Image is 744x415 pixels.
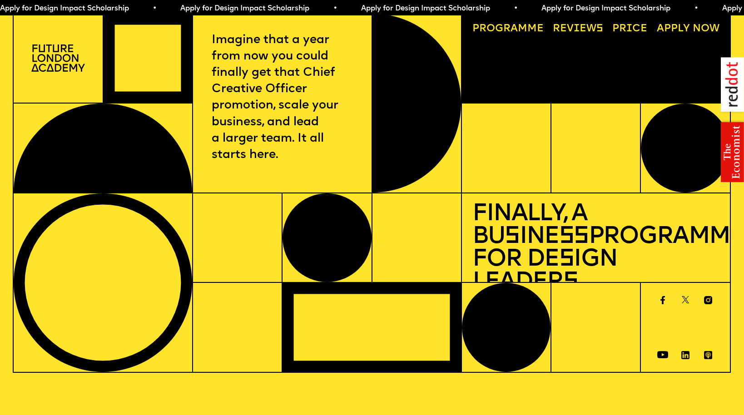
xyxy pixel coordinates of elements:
[607,19,653,40] a: Price
[153,5,157,12] span: •
[514,5,518,12] span: •
[212,32,353,163] p: Imagine that a year from now you could finally get that Chief Creative Officer promotion, scale y...
[657,24,664,34] span: A
[472,203,719,294] h1: Finally, a Bu ine Programme for De ign Leader
[467,19,549,40] a: Programme
[694,5,698,12] span: •
[559,248,574,272] span: s
[548,19,609,40] a: Reviews
[505,225,519,249] span: s
[559,225,589,249] span: ss
[511,24,518,34] span: a
[651,19,724,40] a: Apply now
[563,271,578,294] span: s
[333,5,337,12] span: •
